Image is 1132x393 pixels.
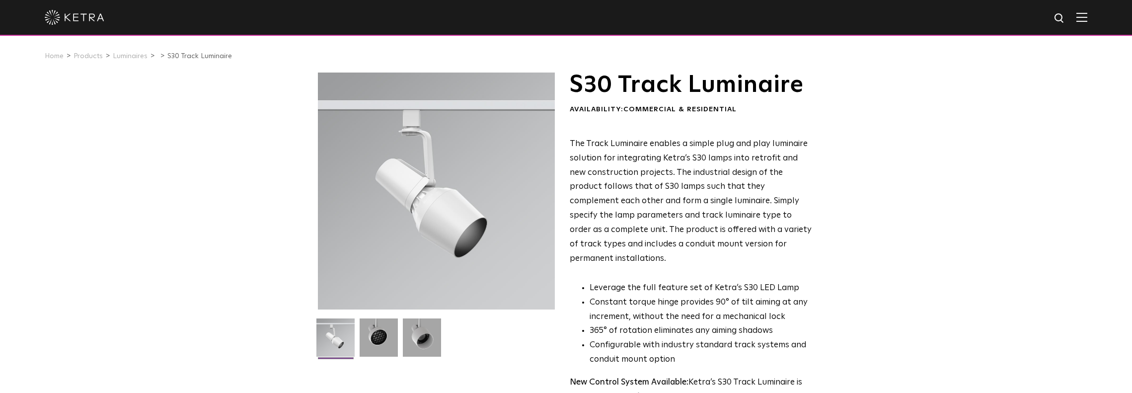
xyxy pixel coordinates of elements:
a: Luminaires [113,53,148,60]
h1: S30 Track Luminaire [570,73,812,97]
span: The Track Luminaire enables a simple plug and play luminaire solution for integrating Ketra’s S30... [570,140,812,263]
img: 3b1b0dc7630e9da69e6b [360,318,398,364]
a: Home [45,53,64,60]
img: Hamburger%20Nav.svg [1076,12,1087,22]
img: S30-Track-Luminaire-2021-Web-Square [316,318,355,364]
img: search icon [1054,12,1066,25]
strong: New Control System Available: [570,378,688,387]
li: Configurable with industry standard track systems and conduit mount option [590,338,812,367]
li: Leverage the full feature set of Ketra’s S30 LED Lamp [590,281,812,296]
img: 9e3d97bd0cf938513d6e [403,318,441,364]
li: 365° of rotation eliminates any aiming shadows [590,324,812,338]
a: Products [74,53,103,60]
a: S30 Track Luminaire [167,53,232,60]
div: Availability: [570,105,812,115]
li: Constant torque hinge provides 90° of tilt aiming at any increment, without the need for a mechan... [590,296,812,324]
img: ketra-logo-2019-white [45,10,104,25]
span: Commercial & Residential [623,106,737,113]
